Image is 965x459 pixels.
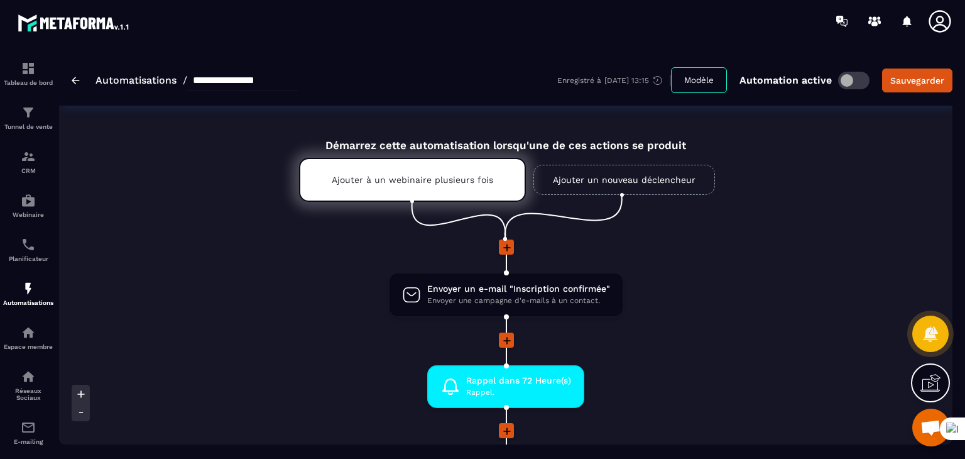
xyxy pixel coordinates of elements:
[427,283,610,295] span: Envoyer un e-mail "Inscription confirmée"
[557,75,671,86] div: Enregistré à
[533,165,715,195] a: Ajouter un nouveau déclencheur
[21,420,36,435] img: email
[72,77,80,84] img: arrow
[890,74,944,87] div: Sauvegarder
[21,149,36,164] img: formation
[3,184,53,228] a: automationsautomationsWebinaire
[739,74,832,86] p: Automation active
[3,140,53,184] a: formationformationCRM
[3,387,53,401] p: Réseaux Sociaux
[18,11,131,34] img: logo
[3,272,53,316] a: automationsautomationsAutomatisations
[3,343,53,350] p: Espace membre
[3,211,53,218] p: Webinaire
[3,255,53,262] p: Planificateur
[882,69,952,92] button: Sauvegarder
[21,325,36,340] img: automations
[21,193,36,208] img: automations
[466,375,571,387] span: Rappel dans 72 Heure(s)
[21,281,36,296] img: automations
[3,228,53,272] a: schedulerschedulerPlanificateur
[3,167,53,174] p: CRM
[21,237,36,252] img: scheduler
[21,369,36,384] img: social-network
[466,387,571,399] span: Rappel.
[3,299,53,306] p: Automatisations
[3,79,53,86] p: Tableau de bord
[332,175,493,185] p: Ajouter à un webinaire plusieurs fois
[3,96,53,140] a: formationformationTunnel de vente
[3,316,53,360] a: automationsautomationsEspace membre
[3,411,53,455] a: emailemailE-mailing
[3,360,53,411] a: social-networksocial-networkRéseaux Sociaux
[427,295,610,307] span: Envoyer une campagne d'e-mails à un contact.
[95,74,177,86] a: Automatisations
[3,123,53,130] p: Tunnel de vente
[912,409,950,446] a: Ouvrir le chat
[183,74,187,86] span: /
[671,67,727,93] button: Modèle
[21,105,36,120] img: formation
[3,438,53,445] p: E-mailing
[3,52,53,96] a: formationformationTableau de bord
[268,124,744,152] div: Démarrez cette automatisation lorsqu'une de ces actions se produit
[21,61,36,76] img: formation
[604,76,649,85] p: [DATE] 13:15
